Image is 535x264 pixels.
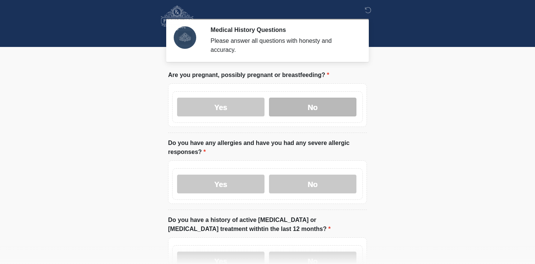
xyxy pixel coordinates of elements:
[177,98,264,116] label: Yes
[168,139,367,157] label: Do you have any allergies and have you had any severe allergic responses?
[168,71,329,80] label: Are you pregnant, possibly pregnant or breastfeeding?
[269,98,356,116] label: No
[269,175,356,193] label: No
[174,26,196,49] img: Agent Avatar
[161,6,194,30] img: Fresh Faces Rx Logo
[177,175,264,193] label: Yes
[210,36,356,54] div: Please answer all questions with honesty and accuracy.
[168,216,367,234] label: Do you have a history of active [MEDICAL_DATA] or [MEDICAL_DATA] treatment withtin the last 12 mo...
